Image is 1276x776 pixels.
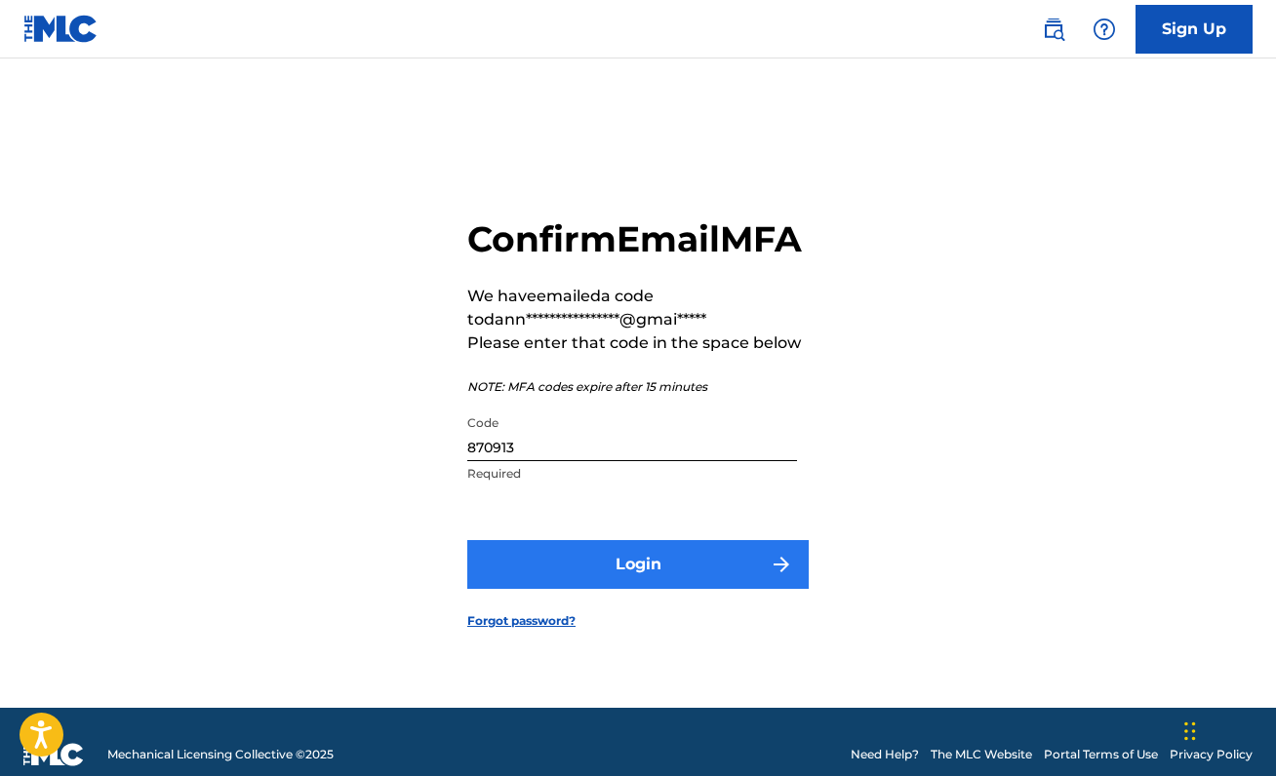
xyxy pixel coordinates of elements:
img: f7272a7cc735f4ea7f67.svg [770,553,793,576]
h2: Confirm Email MFA [467,217,809,261]
img: help [1093,18,1116,41]
a: The MLC Website [931,746,1032,763]
img: search [1042,18,1065,41]
a: Need Help? [851,746,919,763]
div: Help [1085,10,1124,49]
p: NOTE: MFA codes expire after 15 minutes [467,378,809,396]
a: Sign Up [1136,5,1253,54]
a: Portal Terms of Use [1044,746,1158,763]
iframe: Chat Widget [1178,682,1276,776]
a: Privacy Policy [1170,746,1253,763]
div: Drag [1184,702,1196,760]
img: logo [23,743,84,766]
p: Required [467,465,797,483]
span: Mechanical Licensing Collective © 2025 [107,746,334,763]
a: Forgot password? [467,612,576,630]
a: Public Search [1034,10,1073,49]
p: Please enter that code in the space below [467,331,809,355]
button: Login [467,540,809,589]
img: MLC Logo [23,15,99,43]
